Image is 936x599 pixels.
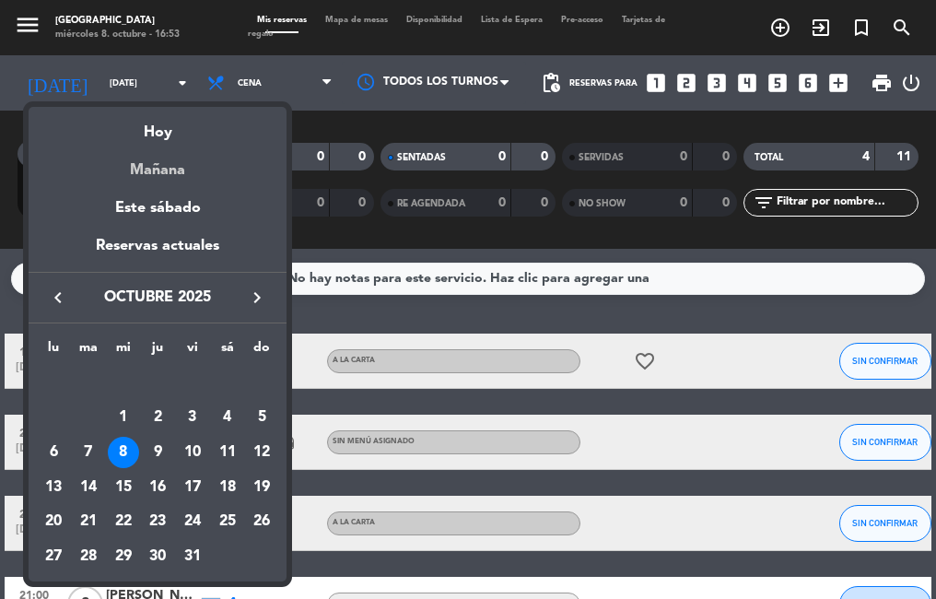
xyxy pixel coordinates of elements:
[73,541,104,572] div: 28
[246,437,277,468] div: 12
[212,437,243,468] div: 11
[142,402,173,433] div: 2
[36,366,279,401] td: OCT.
[36,337,71,366] th: lunes
[175,505,210,540] td: 24 de octubre de 2025
[71,505,106,540] td: 21 de octubre de 2025
[106,470,141,505] td: 15 de octubre de 2025
[36,539,71,574] td: 27 de octubre de 2025
[29,107,287,145] div: Hoy
[140,505,175,540] td: 23 de octubre de 2025
[210,401,245,436] td: 4 de octubre de 2025
[142,541,173,572] div: 30
[108,507,139,538] div: 22
[246,507,277,538] div: 26
[140,470,175,505] td: 16 de octubre de 2025
[245,337,280,366] th: domingo
[245,470,280,505] td: 19 de octubre de 2025
[38,437,69,468] div: 6
[175,435,210,470] td: 10 de octubre de 2025
[140,539,175,574] td: 30 de octubre de 2025
[246,472,277,503] div: 19
[38,507,69,538] div: 20
[140,337,175,366] th: jueves
[29,234,287,272] div: Reservas actuales
[175,401,210,436] td: 3 de octubre de 2025
[38,541,69,572] div: 27
[108,472,139,503] div: 15
[246,287,268,309] i: keyboard_arrow_right
[108,402,139,433] div: 1
[177,472,208,503] div: 17
[177,507,208,538] div: 24
[36,435,71,470] td: 6 de octubre de 2025
[175,539,210,574] td: 31 de octubre de 2025
[177,541,208,572] div: 31
[47,287,69,309] i: keyboard_arrow_left
[212,402,243,433] div: 4
[245,505,280,540] td: 26 de octubre de 2025
[29,182,287,234] div: Este sábado
[142,472,173,503] div: 16
[106,337,141,366] th: miércoles
[106,435,141,470] td: 8 de octubre de 2025
[71,337,106,366] th: martes
[212,472,243,503] div: 18
[108,541,139,572] div: 29
[108,437,139,468] div: 8
[73,507,104,538] div: 21
[246,402,277,433] div: 5
[106,505,141,540] td: 22 de octubre de 2025
[106,401,141,436] td: 1 de octubre de 2025
[36,505,71,540] td: 20 de octubre de 2025
[210,505,245,540] td: 25 de octubre de 2025
[210,435,245,470] td: 11 de octubre de 2025
[240,286,274,310] button: keyboard_arrow_right
[212,507,243,538] div: 25
[245,401,280,436] td: 5 de octubre de 2025
[140,401,175,436] td: 2 de octubre de 2025
[73,437,104,468] div: 7
[142,507,173,538] div: 23
[71,539,106,574] td: 28 de octubre de 2025
[142,437,173,468] div: 9
[175,337,210,366] th: viernes
[29,145,287,182] div: Mañana
[71,435,106,470] td: 7 de octubre de 2025
[41,286,75,310] button: keyboard_arrow_left
[38,472,69,503] div: 13
[210,470,245,505] td: 18 de octubre de 2025
[75,286,240,310] span: octubre 2025
[73,472,104,503] div: 14
[140,435,175,470] td: 9 de octubre de 2025
[175,470,210,505] td: 17 de octubre de 2025
[245,435,280,470] td: 12 de octubre de 2025
[36,470,71,505] td: 13 de octubre de 2025
[210,337,245,366] th: sábado
[71,470,106,505] td: 14 de octubre de 2025
[106,539,141,574] td: 29 de octubre de 2025
[177,402,208,433] div: 3
[177,437,208,468] div: 10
